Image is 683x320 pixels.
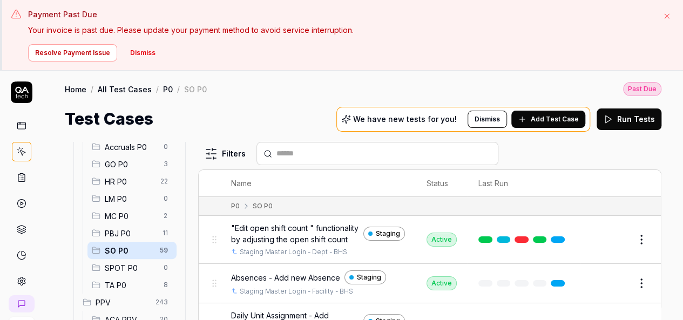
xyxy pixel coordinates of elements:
span: SO P0 [105,245,153,256]
span: 8 [159,278,172,291]
span: Add Test Case [531,114,579,124]
a: P0 [163,84,173,94]
a: All Test Cases [98,84,152,94]
a: Home [65,84,86,94]
div: Drag to reorderLM P00 [87,190,177,207]
span: 243 [151,296,172,309]
tr: "Edit open shift count " functionality by adjusting the open shift countStagingStaging Master Log... [199,216,661,264]
div: Drag to reorderPPV243 [78,294,177,311]
span: LM P0 [105,193,157,205]
span: PBJ P0 [105,228,156,239]
span: TA P0 [105,280,157,291]
button: Add Test Case [511,111,585,128]
a: Staging [363,227,405,241]
div: Drag to reorderSPOT P00 [87,259,177,276]
span: 22 [156,175,172,188]
h1: Test Cases [65,107,153,131]
span: "Edit open shift count " functionality by adjusting the open shift count [231,222,359,245]
span: 2 [159,209,172,222]
button: Filters [198,143,252,165]
span: Staging [376,229,400,239]
span: 11 [158,227,172,240]
button: Resolve Payment Issue [28,44,117,62]
button: Dismiss [124,44,162,62]
a: Staging [344,270,386,284]
div: / [91,84,93,94]
span: 59 [155,244,172,257]
span: 0 [159,192,172,205]
div: / [177,84,180,94]
th: Last Run [468,170,580,197]
button: Dismiss [468,111,507,128]
p: We have new tests for you! [353,115,457,123]
div: / [156,84,159,94]
span: SPOT P0 [105,262,157,274]
div: Active [427,276,457,290]
a: Staging Master Login - Dept - BHS [240,247,347,257]
div: SO P0 [184,84,207,94]
a: New conversation [9,295,35,312]
button: Past Due [623,81,661,96]
h3: Payment Past Due [28,9,653,20]
tr: Absences - Add new AbsenceStagingStaging Master Login - Facility - BHSActive [199,264,661,303]
span: MC P0 [105,210,157,222]
div: Active [427,233,457,247]
p: Your invoice is past due. Please update your payment method to avoid service interruption. [28,24,653,36]
span: 0 [159,140,172,153]
div: SO P0 [253,201,273,211]
th: Status [416,170,468,197]
div: P0 [231,201,240,211]
div: Drag to reorderSO P059 [87,242,177,259]
span: 0 [159,261,172,274]
span: Accruals P0 [105,141,157,153]
div: Drag to reorderHR P022 [87,173,177,190]
span: HR P0 [105,176,154,187]
div: Drag to reorderAccruals P00 [87,138,177,155]
th: Name [220,170,416,197]
span: PPV [96,297,149,308]
span: Staging [357,273,381,282]
div: Drag to reorderMC P02 [87,207,177,224]
span: GO P0 [105,159,157,170]
span: 3 [159,158,172,171]
button: Run Tests [597,108,661,130]
span: Absences - Add new Absence [231,272,340,283]
a: Staging Master Login - Facility - BHS [240,287,353,296]
div: Drag to reorderGO P03 [87,155,177,173]
div: Drag to reorderPBJ P011 [87,224,177,242]
div: Drag to reorderTA P08 [87,276,177,294]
